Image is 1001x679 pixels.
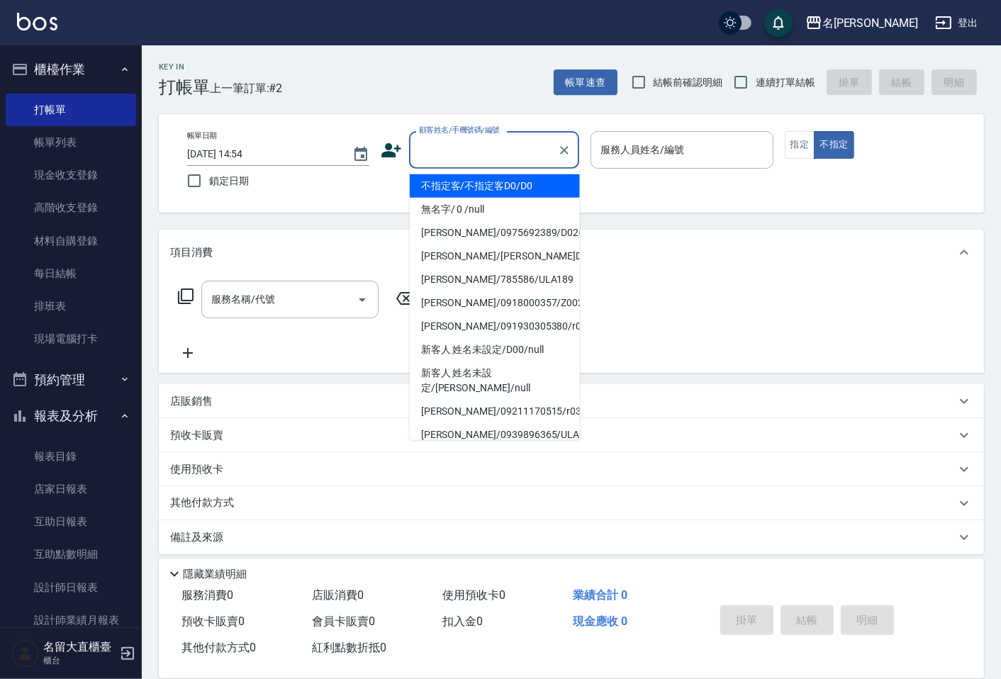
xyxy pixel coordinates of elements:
div: 項目消費 [159,230,984,275]
button: Open [351,288,374,311]
a: 互助點數明細 [6,538,136,571]
div: 備註及來源 [159,520,984,554]
button: 登出 [929,10,984,36]
h5: 名留大直櫃臺 [43,640,116,654]
button: Clear [554,140,574,160]
span: 連續打單結帳 [756,75,815,90]
label: 顧客姓名/手機號碼/編號 [419,125,500,135]
p: 使用預收卡 [170,462,223,477]
img: Person [11,639,40,668]
span: 紅利點數折抵 0 [312,641,386,654]
span: 會員卡販賣 0 [312,615,375,628]
span: 現金應收 0 [573,615,627,628]
span: 服務消費 0 [181,588,233,602]
a: 報表目錄 [6,440,136,473]
span: 使用預收卡 0 [442,588,505,602]
span: 扣入金 0 [442,615,483,628]
button: 帳單速查 [554,69,617,96]
li: [PERSON_NAME]/09211170515/r030 [410,400,580,423]
div: 預收卡販賣 [159,418,984,452]
li: [PERSON_NAME]/[PERSON_NAME]D203/D203 [410,245,580,268]
a: 每日結帳 [6,257,136,290]
p: 預收卡販賣 [170,428,223,443]
p: 其他付款方式 [170,495,241,511]
input: YYYY/MM/DD hh:mm [187,142,338,166]
p: 隱藏業績明細 [183,567,247,582]
a: 排班表 [6,290,136,322]
p: 項目消費 [170,245,213,260]
span: 上一筆訂單:#2 [210,79,283,97]
a: 店家日報表 [6,473,136,505]
div: 其他付款方式 [159,486,984,520]
span: 結帳前確認明細 [654,75,723,90]
button: 報表及分析 [6,398,136,434]
h2: Key In [159,62,210,72]
li: 新客人 姓名未設定/D00/null [410,338,580,361]
li: [PERSON_NAME]/0975692389/D026 [410,221,580,245]
span: 鎖定日期 [209,174,249,189]
button: save [764,9,793,37]
span: 其他付款方式 0 [181,641,256,654]
h3: 打帳單 [159,77,210,97]
li: [PERSON_NAME]/785586/ULA189 [410,268,580,291]
a: 互助日報表 [6,505,136,538]
div: 店販銷售 [159,384,984,418]
a: 帳單列表 [6,126,136,159]
a: 設計師日報表 [6,571,136,604]
p: 店販銷售 [170,394,213,409]
li: [PERSON_NAME]/0918000357/Z002 [410,291,580,315]
span: 業績合計 0 [573,588,627,602]
span: 預收卡販賣 0 [181,615,245,628]
a: 高階收支登錄 [6,191,136,224]
li: [PERSON_NAME]/091930305380/r029 [410,315,580,338]
button: 櫃檯作業 [6,51,136,88]
li: 新客人 姓名未設定/[PERSON_NAME]/null [410,361,580,400]
a: 材料自購登錄 [6,225,136,257]
img: Logo [17,13,57,30]
button: 預約管理 [6,361,136,398]
a: 設計師業績月報表 [6,604,136,636]
p: 備註及來源 [170,530,223,545]
p: 櫃台 [43,654,116,667]
a: 現場電腦打卡 [6,322,136,355]
button: 指定 [785,131,815,159]
button: 名[PERSON_NAME] [800,9,924,38]
li: 無名字/ 0 /null [410,198,580,221]
div: 名[PERSON_NAME] [822,14,918,32]
span: 店販消費 0 [312,588,364,602]
li: [PERSON_NAME]/0939896365/ULA-2 [410,423,580,461]
a: 現金收支登錄 [6,159,136,191]
div: 使用預收卡 [159,452,984,486]
a: 打帳單 [6,94,136,126]
label: 帳單日期 [187,130,217,141]
button: Choose date, selected date is 2025-08-18 [344,138,378,172]
li: 不指定客/不指定客D0/D0 [410,174,580,198]
button: 不指定 [814,131,854,159]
